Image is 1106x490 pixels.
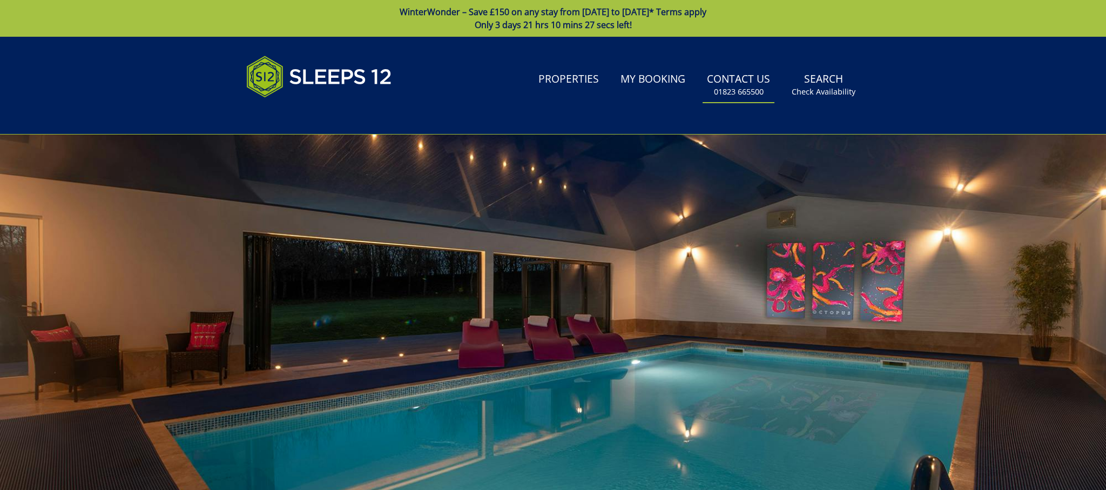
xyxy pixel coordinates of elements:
a: SearchCheck Availability [787,68,860,103]
a: Contact Us01823 665500 [703,68,774,103]
iframe: Customer reviews powered by Trustpilot [241,110,354,119]
span: Only 3 days 21 hrs 10 mins 27 secs left! [475,19,632,31]
a: My Booking [616,68,690,92]
small: 01823 665500 [714,86,764,97]
a: Properties [534,68,603,92]
img: Sleeps 12 [246,50,392,104]
small: Check Availability [792,86,855,97]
